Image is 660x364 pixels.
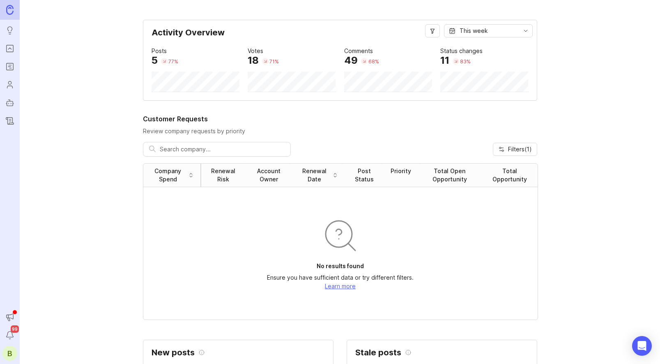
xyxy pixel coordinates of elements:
div: Activity Overview [152,28,529,43]
button: B [2,346,17,361]
div: Total Opportunity [488,167,531,183]
a: Users [2,77,17,92]
a: Changelog [2,114,17,128]
div: 77 % [168,58,178,65]
div: Account Owner [252,167,285,183]
div: Priority [391,167,411,175]
div: 68 % [368,58,379,65]
div: Comments [344,46,373,56]
img: svg+xml;base64,PHN2ZyB3aWR0aD0iOTYiIGhlaWdodD0iOTYiIGZpbGw9Im5vbmUiIHhtbG5zPSJodHRwOi8vd3d3LnczLm... [321,216,360,255]
h2: Customer Requests [143,114,537,124]
span: 99 [11,325,19,333]
p: Ensure you have sufficient data or try different filters. [267,274,414,282]
img: Canny Home [6,5,14,14]
div: This week [460,26,488,35]
svg: toggle icon [519,28,532,34]
div: Votes [248,46,263,56]
div: 11 [440,56,449,65]
button: Notifications [2,328,17,343]
div: Renewal Date [299,167,330,183]
div: Status changes [440,46,483,56]
div: Company Spend [150,167,186,183]
a: Learn more [325,283,356,290]
a: Ideas [2,23,17,38]
button: Announcements [2,310,17,325]
div: 83 % [460,58,471,65]
div: 18 [248,56,259,65]
a: Roadmaps [2,59,17,74]
p: Review company requests by priority [143,127,537,135]
div: 5 [152,56,158,65]
span: Filters [508,145,532,153]
input: Search company... [160,145,285,154]
div: Total Open Opportunity [424,167,475,183]
div: Open Intercom Messenger [632,336,652,356]
button: Filters(1) [493,143,537,156]
p: No results found [317,262,364,270]
div: 71 % [269,58,279,65]
div: Posts [152,46,167,56]
a: Portal [2,41,17,56]
span: ( 1 ) [524,146,532,153]
a: Autopilot [2,95,17,110]
h2: New posts [152,348,195,357]
div: 49 [344,56,358,65]
div: Post Status [351,167,377,183]
div: Renewal Risk [208,167,239,183]
h2: Stale posts [355,348,401,357]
